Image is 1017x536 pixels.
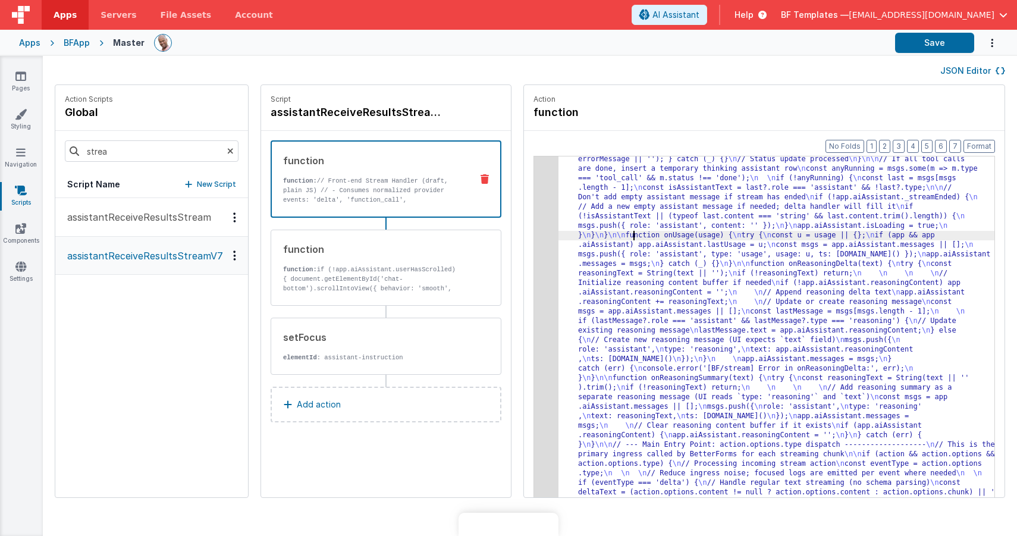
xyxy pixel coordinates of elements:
[67,178,120,190] h5: Script Name
[65,140,238,162] input: Search scripts
[921,140,933,153] button: 5
[271,104,449,121] h4: assistantReceiveResultsStreamV7
[849,9,994,21] span: [EMAIL_ADDRESS][DOMAIN_NAME]
[907,140,919,153] button: 4
[283,266,317,273] strong: function:
[895,33,974,53] button: Save
[161,9,212,21] span: File Assets
[283,265,463,303] p: if (!app.aiAssistant.userHasScrolled) { document.getElementById('chat-bottom').scrollIntoView({ b...
[533,104,712,121] h4: function
[893,140,905,153] button: 3
[65,104,113,121] h4: global
[825,140,864,153] button: No Folds
[271,95,501,104] p: Script
[297,397,341,412] p: Add action
[60,210,211,224] p: assistantReceiveResultsStream
[867,140,877,153] button: 1
[185,178,236,190] button: New Script
[949,140,961,153] button: 7
[963,140,995,153] button: Format
[652,9,699,21] span: AI Assistant
[283,330,463,344] div: setFocus
[781,9,1007,21] button: BF Templates — [EMAIL_ADDRESS][DOMAIN_NAME]
[54,9,77,21] span: Apps
[533,95,995,104] p: Action
[64,37,90,49] div: BFApp
[283,353,463,362] p: : assistant-instruction
[781,9,849,21] span: BF Templates —
[940,65,1005,77] button: JSON Editor
[226,250,243,261] div: Options
[55,237,248,275] button: assistantReceiveResultsStreamV7
[283,176,462,271] p: // Front-end Stream Handler (draft, plain JS) // - Consumes normalized provider events: 'delta', ...
[974,31,998,55] button: Options
[113,37,145,49] div: Master
[197,178,236,190] p: New Script
[283,242,463,256] div: function
[65,95,113,104] p: Action Scripts
[271,387,501,422] button: Add action
[55,198,248,237] button: assistantReceiveResultsStream
[879,140,890,153] button: 2
[283,354,317,361] strong: elementId
[632,5,707,25] button: AI Assistant
[935,140,947,153] button: 6
[226,212,243,222] div: Options
[19,37,40,49] div: Apps
[155,35,171,51] img: 11ac31fe5dc3d0eff3fbbbf7b26fa6e1
[283,177,317,184] strong: function:
[101,9,136,21] span: Servers
[734,9,754,21] span: Help
[60,249,223,263] p: assistantReceiveResultsStreamV7
[283,153,462,168] div: function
